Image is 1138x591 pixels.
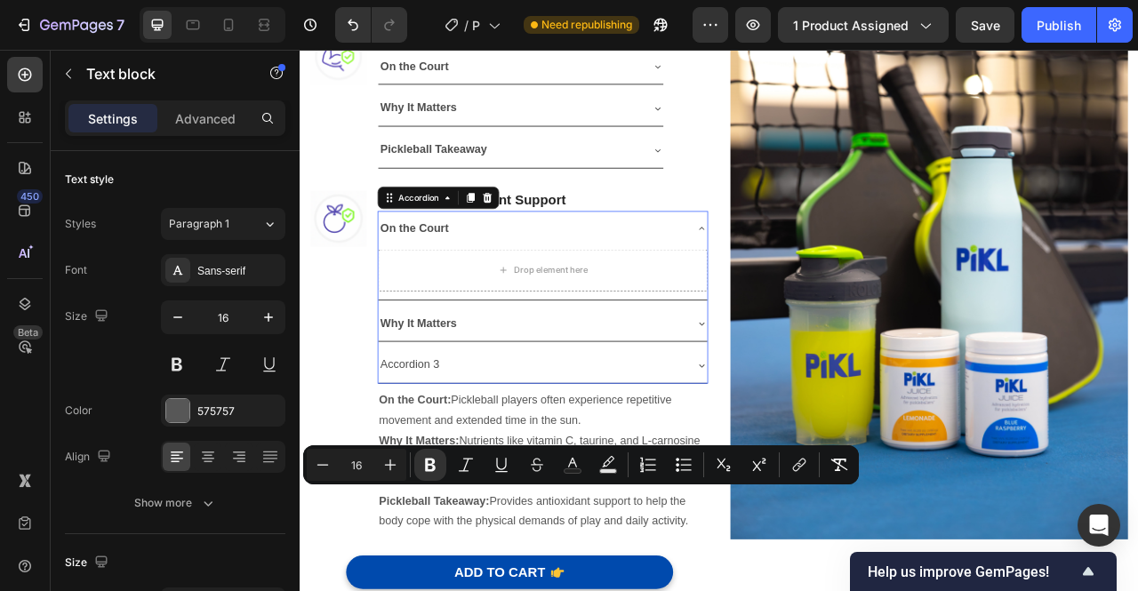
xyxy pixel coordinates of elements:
p: Text block [86,63,237,84]
strong: Why It Matters: [100,490,203,505]
div: Size [65,551,112,575]
div: Align [65,445,115,469]
div: Editor contextual toolbar [303,445,859,484]
button: Show more [65,487,285,519]
div: 575757 [197,403,281,419]
img: gempages_572846258167743712-78953e0b-09e4-4422-9a08-4d202b34defd.png [13,180,84,251]
span: Save [971,18,1000,33]
p: 7 [116,14,124,36]
div: Size [65,305,112,329]
div: Rich Text Editor. Editing area: main [100,333,202,364]
p: Advanced [175,109,236,128]
strong: Why It Matters [102,66,199,81]
button: Paragraph 1 [161,208,285,240]
button: Show survey - Help us improve GemPages! [868,561,1099,582]
div: Font [65,262,87,278]
h3: Provides Antioxidant Support [99,180,519,205]
span: Need republishing [541,17,632,33]
span: 1 product assigned [793,16,909,35]
span: / [464,16,469,35]
div: Text style [65,172,114,188]
button: Publish [1022,7,1096,43]
div: Undo/Redo [335,7,407,43]
div: Publish [1037,16,1081,35]
div: Rich Text Editor. Editing area: main [100,6,192,37]
span: PiKL Juice [472,16,481,35]
strong: Why It Matters [102,340,199,355]
div: Rich Text Editor. Editing area: main [100,112,241,143]
div: Open Intercom Messenger [1078,504,1120,547]
div: Drop element here [273,274,367,288]
div: Beta [13,325,43,339]
button: Save [956,7,1014,43]
strong: On the Court [102,220,189,235]
div: Sans-serif [197,263,281,279]
div: Rich Text Editor. Editing area: main [100,212,192,244]
button: 1 product assigned [778,7,949,43]
iframe: Design area [300,50,1138,591]
strong: Pickleball Takeaway: [100,566,241,581]
div: Color [65,403,92,419]
button: 7 [7,7,132,43]
div: Rich Text Editor. Editing area: main [100,59,202,90]
div: 450 [17,189,43,204]
div: Rich Text Editor. Editing area: main [100,386,180,417]
div: Accordion [121,180,180,196]
span: Paragraph 1 [169,216,229,232]
div: Styles [65,216,96,232]
span: Help us improve GemPages! [868,563,1078,580]
strong: On the Court: [100,438,192,453]
strong: On the Court [102,13,189,28]
p: Settings [88,109,138,128]
div: Show more [134,494,217,512]
p: Accordion 3 [102,388,178,414]
strong: Pickleball Takeaway [102,119,238,134]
